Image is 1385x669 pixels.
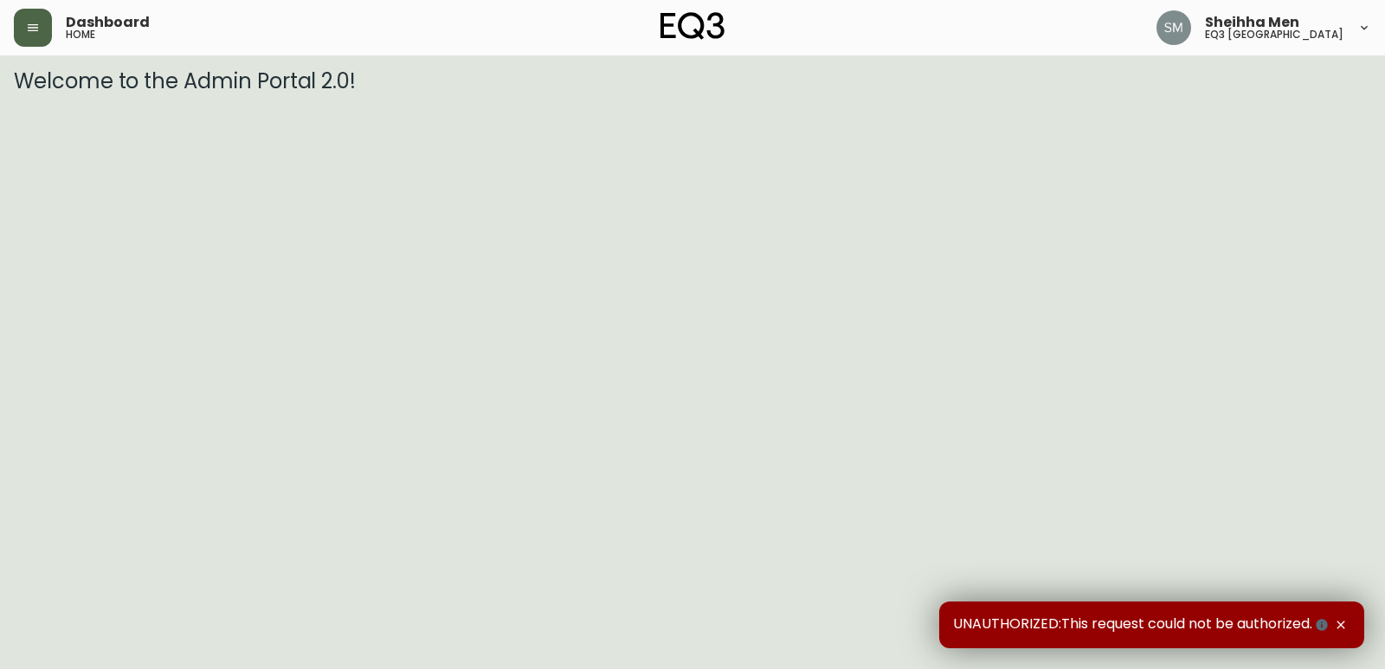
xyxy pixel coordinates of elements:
img: cfa6f7b0e1fd34ea0d7b164297c1067f [1156,10,1191,45]
span: Sheihha Men [1205,16,1299,29]
h5: eq3 [GEOGRAPHIC_DATA] [1205,29,1343,40]
span: UNAUTHORIZED:This request could not be authorized. [953,615,1331,634]
h5: home [66,29,95,40]
span: Dashboard [66,16,150,29]
h3: Welcome to the Admin Portal 2.0! [14,69,1371,93]
img: logo [660,12,725,40]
